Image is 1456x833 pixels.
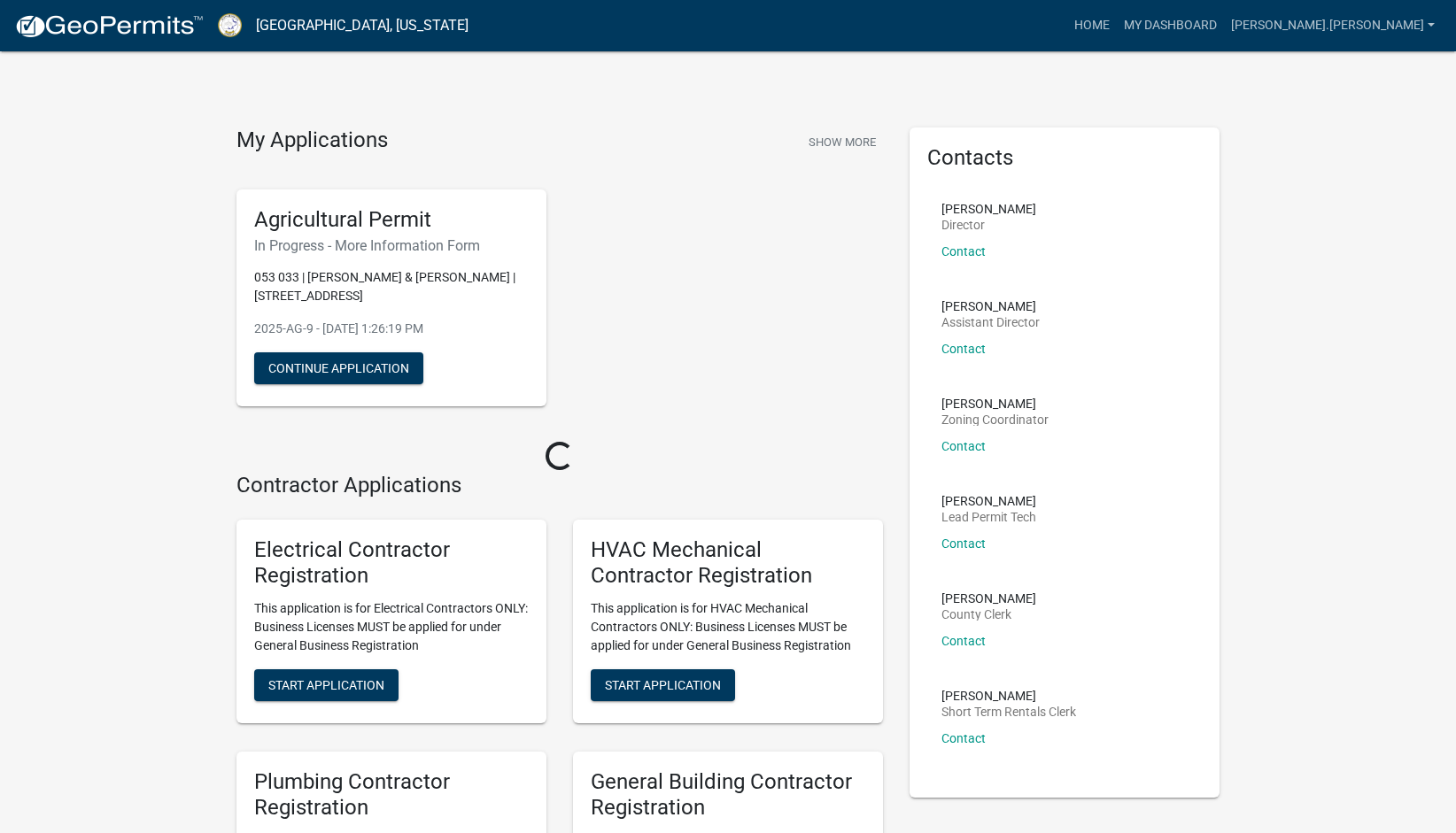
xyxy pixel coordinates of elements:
[254,320,529,338] p: 2025-AG-9 - [DATE] 1:26:19 PM
[941,592,1036,605] p: [PERSON_NAME]
[605,677,721,691] span: Start Application
[591,599,865,655] p: This application is for HVAC Mechanical Contractors ONLY: Business Licenses MUST be applied for u...
[941,316,1040,328] p: Assistant Director
[254,268,529,305] p: 053 033 | [PERSON_NAME] & [PERSON_NAME] | [STREET_ADDRESS]
[218,13,242,37] img: Putnam County, Georgia
[254,669,399,701] button: Start Application
[254,352,423,384] button: Continue Application
[941,203,1036,215] p: [PERSON_NAME]
[941,690,1076,702] p: [PERSON_NAME]
[268,677,384,691] span: Start Application
[941,706,1076,718] p: Short Term Rentals Clerk
[236,473,883,498] h4: Contractor Applications
[1224,9,1442,42] a: [PERSON_NAME].[PERSON_NAME]
[591,537,865,589] h5: HVAC Mechanical Contractor Registration
[941,300,1040,312] p: [PERSON_NAME]
[236,127,388,154] h4: My Applications
[254,237,529,254] h6: In Progress - More Information Form
[254,207,529,233] h5: Agricultural Permit
[941,511,1036,523] p: Lead Permit Tech
[941,342,986,356] a: Contact
[941,439,986,453] a: Contact
[941,608,1036,621] p: County Clerk
[591,669,735,701] button: Start Application
[254,599,529,655] p: This application is for Electrical Contractors ONLY: Business Licenses MUST be applied for under ...
[927,145,1202,171] h5: Contacts
[941,634,986,648] a: Contact
[941,495,1036,507] p: [PERSON_NAME]
[941,397,1049,410] p: [PERSON_NAME]
[254,769,529,821] h5: Plumbing Contractor Registration
[1067,9,1117,42] a: Home
[941,536,986,551] a: Contact
[256,11,469,41] a: [GEOGRAPHIC_DATA], [US_STATE]
[591,769,865,821] h5: General Building Contractor Registration
[254,537,529,589] h5: Electrical Contractor Registration
[941,244,986,258] a: Contact
[1117,9,1224,42] a: My Dashboard
[941,413,1049,426] p: Zoning Coordinator
[802,127,883,157] button: Show More
[941,219,1036,231] p: Director
[941,731,986,745] a: Contact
